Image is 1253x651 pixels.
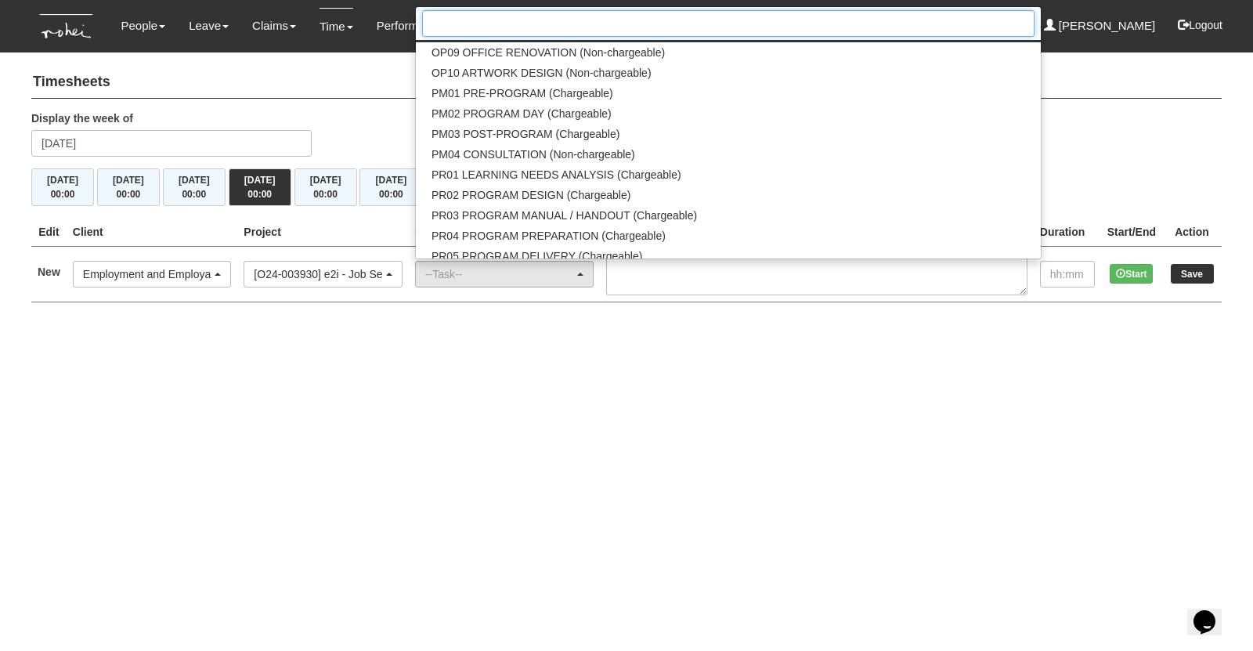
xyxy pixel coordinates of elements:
[415,261,594,288] button: --Task--
[244,261,403,288] button: [O24-003930] e2i - Job Search Essentials (PMET) [DATE]-[DATE]
[1040,261,1095,288] input: hh:mm
[409,218,600,247] th: Project Task
[422,10,1035,37] input: Search
[294,168,357,206] button: [DATE]00:00
[377,8,452,44] a: Performance
[163,168,226,206] button: [DATE]00:00
[252,8,296,44] a: Claims
[1044,8,1156,44] a: [PERSON_NAME]
[117,189,141,200] span: 00:00
[1110,264,1153,284] button: Start
[432,65,652,81] span: OP10 ARTWORK DESIGN (Non-chargeable)
[432,106,612,121] span: PM02 PROGRAM DAY (Chargeable)
[313,189,338,200] span: 00:00
[237,218,409,247] th: Project
[1034,218,1101,247] th: Duration
[359,168,422,206] button: [DATE]00:00
[67,218,238,247] th: Client
[51,189,75,200] span: 00:00
[31,218,67,247] th: Edit
[38,264,60,280] label: New
[1187,588,1237,635] iframe: chat widget
[31,168,94,206] button: [DATE]00:00
[31,168,1222,206] div: Timesheet Week Summary
[247,189,272,200] span: 00:00
[182,189,206,200] span: 00:00
[1167,6,1233,44] button: Logout
[83,266,212,282] div: Employment and Employability Institute (e2i)
[121,8,165,44] a: People
[73,261,232,288] button: Employment and Employability Institute (e2i)
[31,67,1222,99] h4: Timesheets
[432,45,665,60] span: OP09 OFFICE RENOVATION (Non-chargeable)
[1171,264,1214,284] input: Save
[425,266,574,282] div: --Task--
[320,8,353,45] a: Time
[189,8,229,44] a: Leave
[432,187,630,203] span: PR02 PROGRAM DESIGN (Chargeable)
[97,168,160,206] button: [DATE]00:00
[432,167,681,183] span: PR01 LEARNING NEEDS ANALYSIS (Chargeable)
[229,168,291,206] button: [DATE]00:00
[254,266,383,282] div: [O24-003930] e2i - Job Search Essentials (PMET) [DATE]-[DATE]
[432,228,666,244] span: PR04 PROGRAM PREPARATION (Chargeable)
[31,110,133,126] label: Display the week of
[432,126,619,142] span: PM03 POST-PROGRAM (Chargeable)
[432,248,642,264] span: PR05 PROGRAM DELIVERY (Chargeable)
[379,189,403,200] span: 00:00
[432,208,697,223] span: PR03 PROGRAM MANUAL / HANDOUT (Chargeable)
[432,85,613,101] span: PM01 PRE-PROGRAM (Chargeable)
[1101,218,1162,247] th: Start/End
[432,146,635,162] span: PM04 CONSULTATION (Non-chargeable)
[1162,218,1222,247] th: Action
